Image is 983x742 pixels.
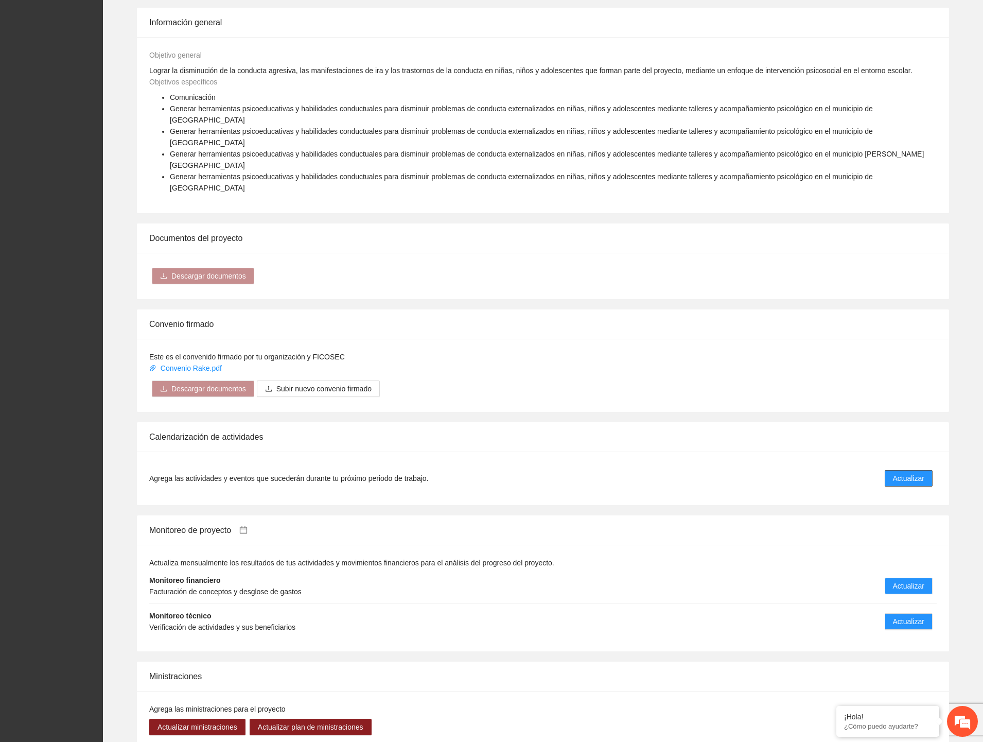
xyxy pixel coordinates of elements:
a: Convenio Rake.pdf [149,364,224,372]
span: Este es el convenido firmado por tu organización y FICOSEC [149,353,345,361]
div: Documentos del proyecto [149,223,937,253]
span: Actualizar ministraciones [157,721,237,733]
span: Generar herramientas psicoeducativas y habilidades conductuales para disminuir problemas de condu... [170,127,873,147]
span: Lograr la disminución de la conducta agresiva, las manifestaciones de ira y los trastornos de la ... [149,66,912,75]
div: Calendarización de actividades [149,422,937,452]
button: Actualizar plan de ministraciones [250,719,372,735]
button: downloadDescargar documentos [152,381,254,397]
span: download [160,385,167,393]
span: Agrega las actividades y eventos que sucederán durante tu próximo periodo de trabajo. [149,473,428,484]
span: Estamos en línea. [60,137,142,241]
span: Agrega las ministraciones para el proyecto [149,705,286,713]
span: download [160,272,167,281]
div: ¡Hola! [844,713,932,721]
span: Subir nuevo convenio firmado [276,383,372,394]
p: ¿Cómo puedo ayudarte? [844,722,932,730]
a: Actualizar ministraciones [149,723,245,731]
span: paper-clip [149,365,156,372]
a: Actualizar plan de ministraciones [250,723,372,731]
span: Objetivo general [149,51,202,59]
button: Actualizar [885,578,933,594]
textarea: Escriba su mensaje y pulse “Intro” [5,281,196,317]
div: Ministraciones [149,662,937,691]
span: Actualizar plan de ministraciones [258,721,363,733]
span: Comunicación [170,93,216,101]
div: Chatee con nosotros ahora [54,53,173,66]
span: Verificación de actividades y sus beneficiarios [149,623,295,631]
span: Generar herramientas psicoeducativas y habilidades conductuales para disminuir problemas de condu... [170,172,873,192]
button: Actualizar [885,470,933,487]
span: Facturación de conceptos y desglose de gastos [149,588,302,596]
strong: Monitoreo técnico [149,612,212,620]
div: Información general [149,8,937,37]
strong: Monitoreo financiero [149,576,220,584]
span: Descargar documentos [171,270,246,282]
span: Actualiza mensualmente los resultados de tus actividades y movimientos financieros para el anális... [149,559,554,567]
span: Actualizar [893,616,924,627]
div: Monitoreo de proyecto [149,515,937,545]
div: Minimizar ventana de chat en vivo [169,5,194,30]
button: Actualizar [885,613,933,630]
button: downloadDescargar documentos [152,268,254,284]
a: calendar [231,526,247,534]
span: Actualizar [893,473,924,484]
div: Convenio firmado [149,309,937,339]
span: upload [265,385,272,393]
span: uploadSubir nuevo convenio firmado [257,385,380,393]
span: Descargar documentos [171,383,246,394]
span: Generar herramientas psicoeducativas y habilidades conductuales para disminuir problemas de condu... [170,150,924,169]
span: calendar [239,526,248,534]
span: Actualizar [893,580,924,592]
button: uploadSubir nuevo convenio firmado [257,381,380,397]
span: Objetivos específicos [149,78,217,86]
button: Actualizar ministraciones [149,719,245,735]
span: Generar herramientas psicoeducativas y habilidades conductuales para disminuir problemas de condu... [170,105,873,124]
